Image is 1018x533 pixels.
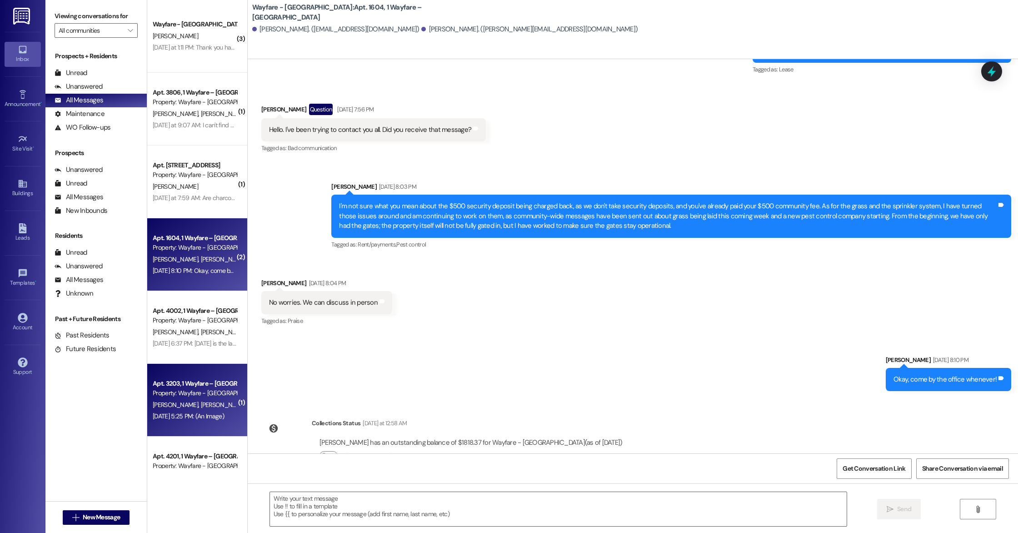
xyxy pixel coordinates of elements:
div: All Messages [55,275,103,285]
span: • [35,278,36,285]
span: [PERSON_NAME] [153,182,198,191]
div: Past Residents [55,331,110,340]
div: [DATE] 8:03 PM [377,182,416,191]
input: All communities [59,23,123,38]
div: Hello. I've been trying to contact you all. Did you receive that message? [269,125,471,135]
div: Property: Wayfare - [GEOGRAPHIC_DATA] [153,388,237,398]
div: Property: Wayfare - [GEOGRAPHIC_DATA] [153,316,237,325]
div: All Messages [55,192,103,202]
a: Inbox [5,42,41,66]
div: Property: Wayfare - [GEOGRAPHIC_DATA] [153,170,237,180]
div: [DATE] at 12:58 AM [360,418,407,428]
div: No worries. We can discuss in person [269,298,378,307]
i:  [72,514,79,521]
div: [DATE] 7:56 PM [335,105,374,114]
div: Unread [55,68,87,78]
div: [DATE] at 7:59 AM: Are charcoal grills allowed ? [153,194,274,202]
span: [PERSON_NAME] [153,255,201,263]
span: [PERSON_NAME] [200,255,246,263]
div: Prospects + Residents [45,51,147,61]
span: Share Conversation via email [922,464,1003,473]
button: Share Conversation via email [916,458,1009,479]
div: Tagged as: [331,238,1011,251]
span: [PERSON_NAME] [200,328,246,336]
div: [DATE] 8:10 PM [931,355,968,365]
div: Unread [55,179,87,188]
div: Apt. 3806, 1 Wayfare – [GEOGRAPHIC_DATA] [153,88,237,97]
div: Past + Future Residents [45,314,147,324]
div: Okay, come by the office whenever! [893,375,997,384]
div: Apt. [STREET_ADDRESS] [153,161,237,170]
div: [PERSON_NAME] has an outstanding balance of $1818.37 for Wayfare - [GEOGRAPHIC_DATA] (as of [DATE]) [319,438,623,448]
div: [PERSON_NAME] [886,355,1012,368]
span: [PERSON_NAME] [153,401,201,409]
label: Click to show details [341,451,395,461]
div: [PERSON_NAME] [331,182,1011,195]
span: • [40,100,42,106]
span: Rent/payments , [358,241,396,248]
div: Maintenance [55,109,105,119]
div: Property: Wayfare - [GEOGRAPHIC_DATA] [153,461,237,471]
div: [DATE] 6:37 PM: [DATE] is the last day to give notice before extra fees apply. If you are still n... [153,339,646,347]
div: [PERSON_NAME]. ([PERSON_NAME][EMAIL_ADDRESS][DOMAIN_NAME]) [421,25,638,34]
div: Apt. 4201, 1 Wayfare – [GEOGRAPHIC_DATA] [153,452,237,461]
div: Question [309,104,333,115]
button: Send [877,499,921,519]
a: Buildings [5,176,41,201]
div: Property: Wayfare - [GEOGRAPHIC_DATA] [153,97,237,107]
span: Pest control [396,241,426,248]
span: [PERSON_NAME] [153,110,201,118]
div: [DATE] at 1:11 PM: Thank you have a good day [153,43,269,51]
div: Unanswered [55,82,103,91]
span: Lease [779,65,793,73]
i:  [974,506,981,513]
span: [PERSON_NAME] [153,328,201,336]
div: Collections Status [312,418,360,428]
span: Praise [288,317,303,325]
div: Wayfare - [GEOGRAPHIC_DATA] [153,20,237,29]
div: Future Residents [55,344,116,354]
a: Site Visit • [5,131,41,156]
a: Leads [5,221,41,245]
a: Account [5,310,41,335]
img: ResiDesk Logo [13,8,32,25]
button: Get Conversation Link [837,458,911,479]
div: WO Follow-ups [55,123,110,132]
div: [PERSON_NAME] [261,104,486,118]
i:  [887,506,893,513]
div: Unanswered [55,261,103,271]
button: New Message [63,510,130,525]
div: Apt. 3203, 1 Wayfare – [GEOGRAPHIC_DATA] [153,379,237,388]
div: Property: Wayfare - [GEOGRAPHIC_DATA] [153,243,237,252]
div: [PERSON_NAME] [261,278,392,291]
div: Apt. 1604, 1 Wayfare – [GEOGRAPHIC_DATA] [153,233,237,243]
div: [DATE] 8:04 PM [307,278,346,288]
div: Residents [45,231,147,241]
div: [DATE] 5:25 PM: (An Image) [153,412,224,420]
a: Support [5,355,41,379]
div: [DATE] at 9:07 AM: I can't find an A/C company that will come out till [DATE], so [PERSON_NAME] i... [153,121,587,129]
b: Wayfare - [GEOGRAPHIC_DATA]: Apt. 1604, 1 Wayfare – [GEOGRAPHIC_DATA] [252,3,434,22]
div: [DATE] 8:10 PM: Okay, come by the office whenever! [153,266,289,275]
span: Get Conversation Link [843,464,905,473]
span: Bad communication [288,144,337,152]
div: Unread [55,248,87,257]
div: Tagged as: [753,63,1011,76]
a: Templates • [5,266,41,290]
div: Unknown [55,289,93,298]
span: • [33,144,34,151]
div: New Inbounds [55,206,107,216]
div: Prospects [45,148,147,158]
div: I'm not sure what you mean about the $500 security deposit being charged back, as we don't take s... [339,201,997,231]
span: [PERSON_NAME] [153,32,198,40]
div: Tagged as: [261,141,486,155]
i:  [128,27,133,34]
span: [PERSON_NAME] [200,110,246,118]
div: Unanswered [55,165,103,175]
div: [PERSON_NAME]. ([EMAIL_ADDRESS][DOMAIN_NAME]) [252,25,419,34]
span: New Message [83,513,120,522]
div: All Messages [55,96,103,105]
div: Apt. 4002, 1 Wayfare – [GEOGRAPHIC_DATA] [153,306,237,316]
div: Tagged as: [261,314,392,327]
label: Viewing conversations for [55,9,138,23]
